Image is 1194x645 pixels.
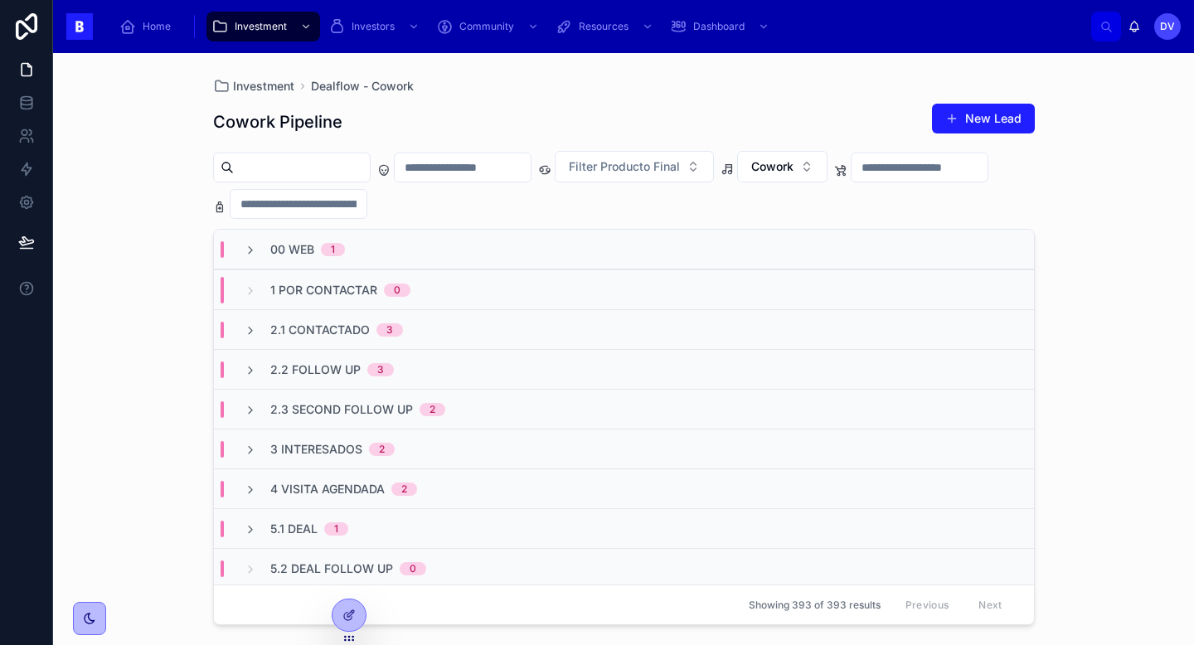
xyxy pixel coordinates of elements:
[430,403,435,416] div: 2
[932,104,1035,133] button: New Lead
[206,12,320,41] a: Investment
[410,562,416,575] div: 0
[665,12,778,41] a: Dashboard
[270,521,318,537] span: 5.1 Deal
[331,243,335,256] div: 1
[579,20,629,33] span: Resources
[569,158,680,175] span: Filter Producto Final
[334,522,338,536] div: 1
[270,441,362,458] span: 3 Interesados
[106,8,1091,45] div: scrollable content
[66,13,93,40] img: App logo
[394,284,400,297] div: 0
[352,20,395,33] span: Investors
[1160,20,1175,33] span: DV
[270,282,377,298] span: 1 Por Contactar
[431,12,547,41] a: Community
[213,110,342,133] h1: Cowork Pipeline
[379,443,385,456] div: 2
[737,151,828,182] button: Select Button
[311,78,414,95] a: Dealflow - Cowork
[749,599,881,612] span: Showing 393 of 393 results
[233,78,294,95] span: Investment
[459,20,514,33] span: Community
[555,151,714,182] button: Select Button
[270,401,413,418] span: 2.3 Second Follow Up
[270,560,393,577] span: 5.2 Deal Follow Up
[551,12,662,41] a: Resources
[377,363,384,376] div: 3
[401,483,407,496] div: 2
[270,241,314,258] span: 00 Web
[114,12,182,41] a: Home
[323,12,428,41] a: Investors
[235,20,287,33] span: Investment
[270,361,361,378] span: 2.2 Follow Up
[270,322,370,338] span: 2.1 Contactado
[693,20,745,33] span: Dashboard
[386,323,393,337] div: 3
[213,78,294,95] a: Investment
[751,158,794,175] span: Cowork
[270,481,385,497] span: 4 Visita Agendada
[143,20,171,33] span: Home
